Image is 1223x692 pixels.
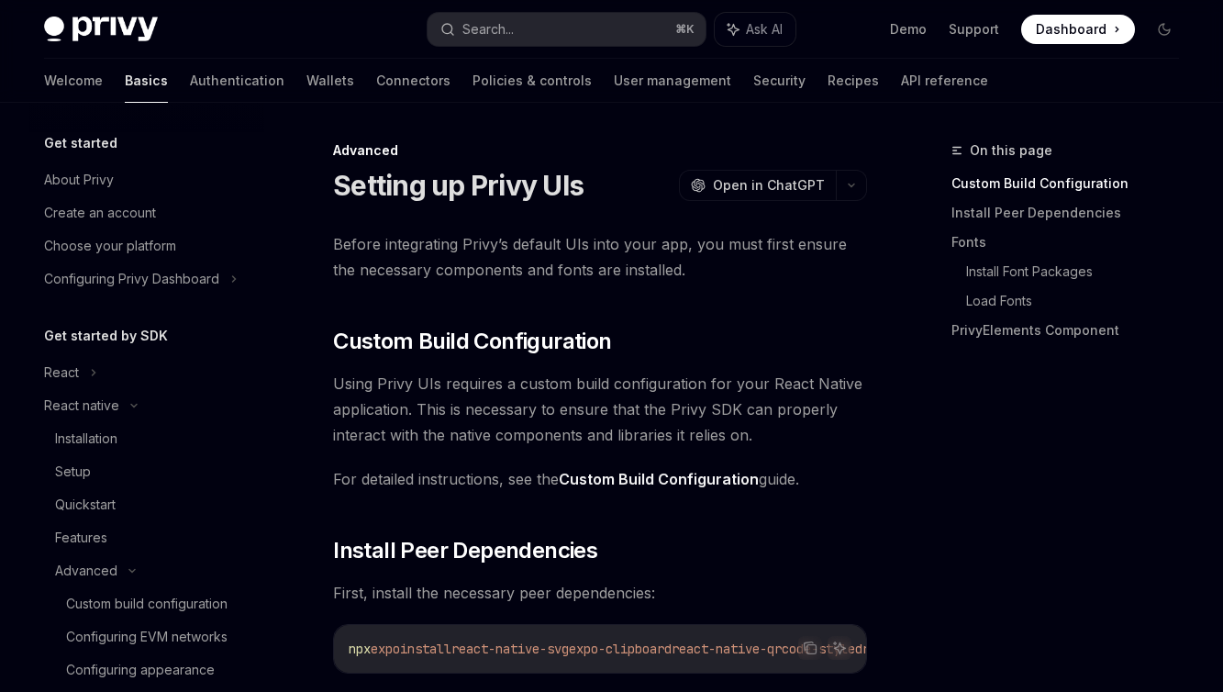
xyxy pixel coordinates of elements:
[1021,15,1135,44] a: Dashboard
[569,641,672,657] span: expo-clipboard
[44,202,156,224] div: Create an account
[44,59,103,103] a: Welcome
[376,59,450,103] a: Connectors
[951,316,1194,345] a: PrivyElements Component
[746,20,783,39] span: Ask AI
[862,641,1083,657] span: react-native-safe-area-context
[951,198,1194,228] a: Install Peer Dependencies
[29,196,264,229] a: Create an account
[29,422,264,455] a: Installation
[55,494,116,516] div: Quickstart
[333,536,597,565] span: Install Peer Dependencies
[333,169,584,202] h1: Setting up Privy UIs
[306,59,354,103] a: Wallets
[29,229,264,262] a: Choose your platform
[672,641,862,657] span: react-native-qrcode-styled
[44,235,176,257] div: Choose your platform
[951,169,1194,198] a: Custom Build Configuration
[55,461,91,483] div: Setup
[901,59,988,103] a: API reference
[333,466,867,492] span: For detailed instructions, see the guide.
[371,641,400,657] span: expo
[44,325,168,347] h5: Get started by SDK
[125,59,168,103] a: Basics
[462,18,514,40] div: Search...
[29,653,264,686] a: Configuring appearance
[29,521,264,554] a: Features
[55,527,107,549] div: Features
[44,362,79,384] div: React
[966,257,1194,286] a: Install Font Packages
[55,560,117,582] div: Advanced
[29,587,264,620] a: Custom build configuration
[190,59,284,103] a: Authentication
[798,636,822,660] button: Copy the contents from the code block
[66,659,215,681] div: Configuring appearance
[949,20,999,39] a: Support
[29,163,264,196] a: About Privy
[44,132,117,154] h5: Get started
[55,428,117,450] div: Installation
[970,140,1052,162] span: On this page
[614,59,731,103] a: User management
[44,268,219,290] div: Configuring Privy Dashboard
[66,593,228,615] div: Custom build configuration
[559,470,759,489] a: Custom Build Configuration
[333,327,611,356] span: Custom Build Configuration
[333,371,867,448] span: Using Privy UIs requires a custom build configuration for your React Native application. This is ...
[349,641,371,657] span: npx
[44,169,114,191] div: About Privy
[679,170,836,201] button: Open in ChatGPT
[44,395,119,417] div: React native
[451,641,569,657] span: react-native-svg
[29,488,264,521] a: Quickstart
[675,22,695,37] span: ⌘ K
[966,286,1194,316] a: Load Fonts
[828,59,879,103] a: Recipes
[333,580,867,606] span: First, install the necessary peer dependencies:
[473,59,592,103] a: Policies & controls
[951,228,1194,257] a: Fonts
[29,620,264,653] a: Configuring EVM networks
[44,17,158,42] img: dark logo
[1036,20,1106,39] span: Dashboard
[66,626,228,648] div: Configuring EVM networks
[333,141,867,160] div: Advanced
[1150,15,1179,44] button: Toggle dark mode
[828,636,851,660] button: Ask AI
[713,176,825,195] span: Open in ChatGPT
[890,20,927,39] a: Demo
[715,13,795,46] button: Ask AI
[753,59,806,103] a: Security
[400,641,451,657] span: install
[333,231,867,283] span: Before integrating Privy’s default UIs into your app, you must first ensure the necessary compone...
[29,455,264,488] a: Setup
[428,13,706,46] button: Search...⌘K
